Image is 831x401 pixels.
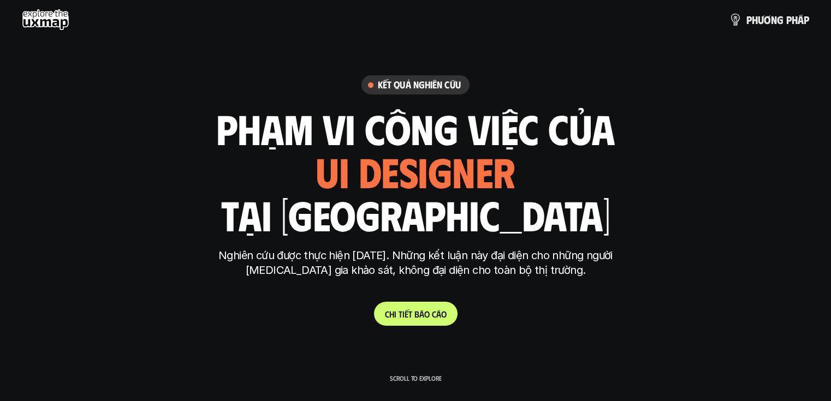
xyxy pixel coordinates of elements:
[424,309,430,319] span: o
[385,309,389,319] span: C
[436,309,441,319] span: á
[752,14,758,26] span: h
[216,105,615,151] h1: phạm vi công việc của
[394,309,396,319] span: i
[777,14,783,26] span: g
[792,14,798,26] span: h
[414,309,419,319] span: b
[419,309,424,319] span: á
[399,309,402,319] span: t
[221,191,610,237] h1: tại [GEOGRAPHIC_DATA]
[441,309,447,319] span: o
[746,14,752,26] span: p
[389,309,394,319] span: h
[408,309,412,319] span: t
[378,79,461,91] h6: Kết quả nghiên cứu
[390,374,442,382] p: Scroll to explore
[432,309,436,319] span: c
[402,309,405,319] span: i
[758,14,764,26] span: ư
[786,14,792,26] span: p
[764,14,771,26] span: ơ
[211,248,620,278] p: Nghiên cứu được thực hiện [DATE]. Những kết luận này đại diện cho những người [MEDICAL_DATA] gia ...
[798,14,804,26] span: á
[729,9,809,31] a: phươngpháp
[374,302,458,326] a: Chitiếtbáocáo
[771,14,777,26] span: n
[405,309,408,319] span: ế
[804,14,809,26] span: p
